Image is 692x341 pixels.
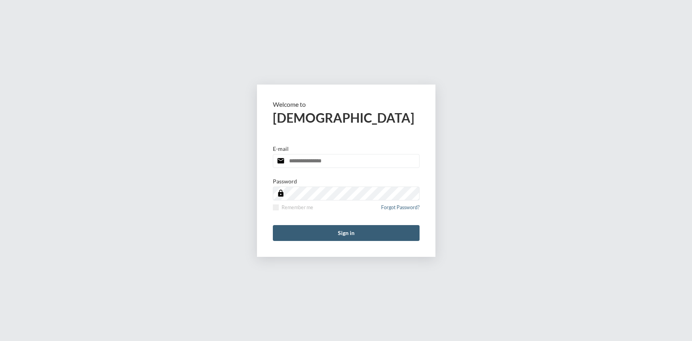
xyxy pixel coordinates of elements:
p: Welcome to [273,100,420,108]
a: Forgot Password? [381,204,420,215]
p: Password [273,178,297,185]
button: Sign in [273,225,420,241]
label: Remember me [273,204,313,210]
p: E-mail [273,145,289,152]
h2: [DEMOGRAPHIC_DATA] [273,110,420,125]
